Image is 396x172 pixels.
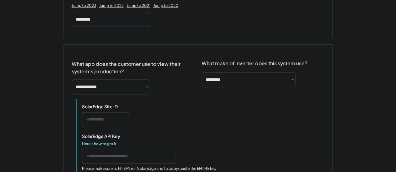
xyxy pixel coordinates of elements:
div: What make of inverter does this system use? [202,54,307,68]
div: Jump to 2023 [72,3,96,8]
div: SolarEdge API Key [82,133,145,139]
div: Please make sure to hit SAVE in SolarEdge and to copy/paste the ENTIRE key. [82,166,217,171]
div: Jump to 2020 [153,3,178,8]
div: SolarEdge Site ID [82,104,145,109]
div: Jump to 2022 [99,3,124,8]
div: What app does the customer use to view their system's production? [72,54,189,75]
div: Here's how to get it. [82,141,145,146]
div: Jump to 2021 [127,3,150,8]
